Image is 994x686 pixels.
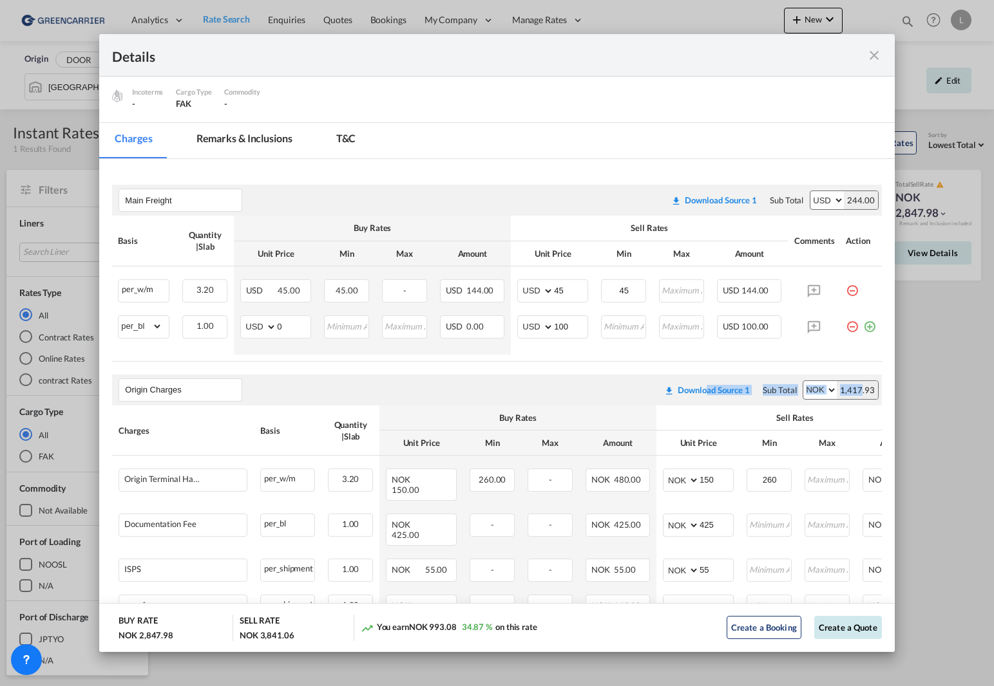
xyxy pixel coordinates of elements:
div: Basis [118,235,169,246]
span: 160.00 [614,600,641,611]
th: Amount [856,431,933,456]
span: - [224,98,227,109]
span: - [491,519,494,530]
th: Unit Price [234,241,318,266]
span: NOK [392,600,423,611]
div: per_w/m [261,469,314,485]
input: 0 [277,316,311,335]
input: Maximum Amount [383,316,426,335]
div: Details [112,47,805,63]
th: Min [740,431,798,456]
input: 150 [700,469,733,488]
div: vgm fee [124,600,153,610]
div: SELL RATE [240,615,280,629]
span: NOK [868,564,887,575]
span: 100.00 [741,321,769,331]
div: Download original source rate sheet [658,385,756,395]
span: - [549,564,552,575]
span: NOK [392,519,423,530]
span: NOK [392,474,423,485]
input: Maximum Amount [806,559,849,579]
div: - [132,98,163,109]
div: Sell Rates [517,222,781,234]
md-pagination-wrapper: Use the left and right arrow keys to navigate between tabs [99,123,384,158]
md-icon: icon-minus-circle-outline red-400-fg pt-7 [846,315,859,328]
span: 1.00 [196,320,214,331]
div: Quantity | Slab [182,229,227,252]
input: Maximum Amount [660,316,703,335]
md-icon: icon-close fg-AAA8AD m-0 cursor [866,48,882,63]
th: Amount [711,241,788,266]
span: 0.00 [466,321,484,331]
div: Buy Rates [240,222,504,234]
img: cargo.png [110,89,124,103]
input: Maximum Amount [806,595,849,615]
span: 1.00 [342,600,359,610]
input: Maximum Amount [806,514,849,533]
input: 425 [700,514,733,533]
span: USD [446,285,464,295]
div: per_shipment [261,595,314,611]
md-icon: icon-download [664,385,674,396]
input: Leg Name [125,190,242,210]
span: 3.20 [196,284,214,295]
input: Minimum Amount [602,316,645,335]
th: Amount [434,241,511,266]
input: Minimum Amount [748,469,791,488]
md-tab-item: Remarks & Inclusions [181,123,308,158]
span: 1.00 [342,519,359,529]
span: NOK [591,519,612,530]
span: NOK [868,600,887,611]
md-icon: icon-plus-circle-outline green-400-fg [863,315,876,328]
span: NOK [591,474,612,485]
span: 144.00 [741,285,769,295]
input: 160 [700,595,733,615]
span: USD [723,285,740,295]
div: 1,417.93 [837,381,877,399]
div: 244.00 [844,191,877,209]
div: Quantity | Slab [328,419,373,442]
th: Min [463,431,521,456]
div: Sub Total [763,384,796,396]
span: 55.00 [425,564,448,575]
div: Download original source rate sheet [665,195,763,205]
span: 45.00 [278,285,300,295]
div: Buy Rates [386,412,650,423]
input: 45 [554,280,588,299]
span: 3.20 [342,474,359,484]
th: Min [595,241,653,266]
md-icon: icon-minus-circle-outline red-400-fg pt-7 [846,279,859,292]
div: NOK 2,847.98 [119,629,173,641]
input: Minimum Amount [748,559,791,579]
th: Unit Price [511,241,595,266]
span: - [549,519,552,530]
div: Cargo Type [176,86,211,98]
input: Minimum Amount [748,595,791,615]
div: Incoterms [132,86,163,98]
div: Charges [119,425,247,436]
span: NOK [868,474,887,485]
th: Unit Price [379,431,463,456]
div: Download original source rate sheet [664,385,750,395]
span: 144.00 [466,285,493,295]
span: NOK 993.08 [409,622,457,632]
th: Max [653,241,711,266]
div: Commodity [224,86,260,98]
md-tab-item: T&C [321,123,372,158]
div: Download Source 1 [678,385,750,395]
div: Documentation Fee [124,519,196,529]
th: Amount [579,431,656,456]
input: 100 [554,316,588,335]
div: Download Source 1 [685,195,757,205]
button: Download original source rate sheet [665,189,763,212]
button: Download original source rate sheet [658,378,756,402]
button: Create a Booking [727,616,801,639]
div: Basis [260,425,315,436]
th: Action [839,216,883,266]
span: 34.87 % [462,622,492,632]
span: 1.00 [342,564,359,574]
input: Leg Name [125,380,242,400]
span: - [491,564,494,575]
input: Maximum Amount [660,280,703,299]
span: 260.00 [479,474,506,485]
